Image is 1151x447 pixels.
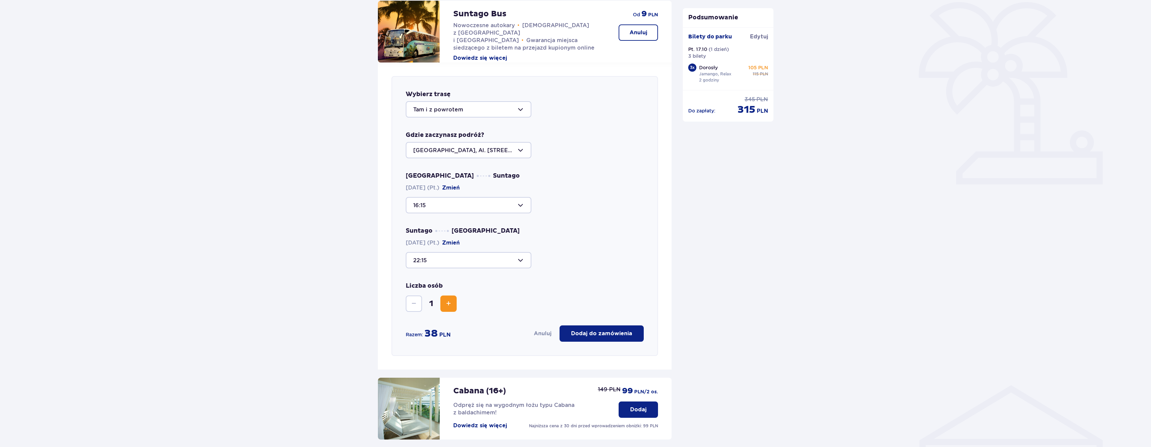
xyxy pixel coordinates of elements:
[622,386,633,396] span: 99
[688,53,706,59] p: 3 bilety
[406,239,460,247] span: [DATE] (Pt.)
[378,1,440,62] img: attraction
[760,71,768,77] span: PLN
[641,9,647,19] span: 9
[753,71,759,77] span: 115
[424,327,438,340] span: 38
[453,22,515,29] span: Nowoczesne autokary
[442,239,460,247] button: Zmień
[406,90,451,99] p: Wybierz trasę
[737,103,755,116] span: 315
[440,296,457,312] button: Zwiększ
[750,33,768,40] span: Edytuj
[453,54,507,62] button: Dowiedz się więcej
[688,107,715,114] p: Do zapłaty :
[699,64,718,71] p: Dorosły
[493,172,520,180] span: Suntago
[560,325,644,342] button: Dodaj do zamówienia
[598,386,621,393] p: 149 PLN
[406,131,484,139] p: Gdzie zaczynasz podróż?
[453,9,507,19] p: Suntago Bus
[629,29,647,36] p: Anuluj
[709,46,729,53] p: ( 1 dzień )
[406,296,422,312] button: Zmniejsz
[619,24,658,41] button: Anuluj
[452,227,520,235] span: [GEOGRAPHIC_DATA]
[517,22,519,29] span: •
[453,402,574,416] span: Odpręż się na wygodnym łożu typu Cabana z baldachimem!
[745,96,755,103] span: 345
[683,14,774,22] p: Podsumowanie
[378,378,440,440] img: attraction
[633,11,640,18] span: od
[630,406,646,413] p: Dodaj
[442,184,460,192] button: Zmień
[477,175,490,177] img: dots
[406,282,443,290] p: Liczba osób
[648,12,658,18] span: PLN
[688,33,732,40] p: Bilety do parku
[688,64,696,72] div: 3 x
[453,22,589,43] span: [DEMOGRAPHIC_DATA] z [GEOGRAPHIC_DATA] i [GEOGRAPHIC_DATA]
[756,96,768,103] span: PLN
[406,184,460,192] span: [DATE] (Pt.)
[453,422,507,429] button: Dowiedz się więcej
[757,107,768,115] span: PLN
[571,330,632,337] p: Dodaj do zamówienia
[619,401,658,418] button: Dodaj
[748,64,768,71] p: 105 PLN
[699,71,731,77] p: Jamango, Relax
[406,172,474,180] span: [GEOGRAPHIC_DATA]
[534,330,551,337] button: Anuluj
[439,331,451,339] span: PLN
[406,227,433,235] span: Suntago
[435,230,449,232] img: dots
[423,299,439,309] span: 1
[634,389,658,395] span: PLN /2 os.
[699,77,719,83] p: 2 godziny
[522,37,524,44] span: •
[688,46,707,53] p: Pt. 17.10
[529,423,658,429] p: Najniższa cena z 30 dni przed wprowadzeniem obniżki: 99 PLN
[453,386,506,396] p: Cabana (16+)
[406,331,423,338] p: Razem:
